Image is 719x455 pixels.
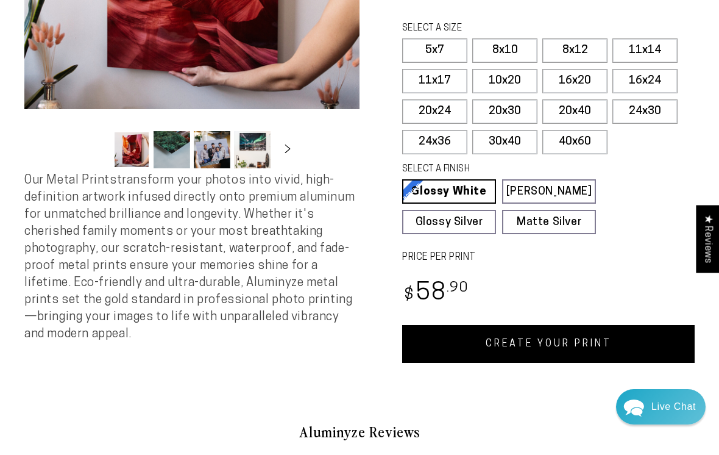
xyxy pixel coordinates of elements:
label: 16x24 [612,69,678,93]
bdi: 58 [402,282,469,306]
label: 40x60 [542,130,607,154]
legend: SELECT A FINISH [402,163,573,176]
legend: SELECT A SIZE [402,22,573,35]
a: [PERSON_NAME] [502,179,596,204]
h2: Aluminyze Reviews [34,421,685,442]
a: Glossy White [402,179,496,204]
label: 11x17 [402,69,467,93]
label: 5x7 [402,38,467,63]
label: 8x10 [472,38,537,63]
span: Our Metal Prints transform your photos into vivid, high-definition artwork infused directly onto ... [24,174,355,340]
button: Load image 3 in gallery view [194,131,230,168]
button: Load image 1 in gallery view [113,131,150,168]
label: PRICE PER PRINT [402,251,695,265]
sup: .90 [447,281,469,295]
button: Load image 4 in gallery view [234,131,271,168]
button: Load image 2 in gallery view [154,131,190,168]
label: 24x36 [402,130,467,154]
button: Slide left [83,137,110,163]
div: Contact Us Directly [651,389,696,425]
label: 20x24 [402,99,467,124]
button: Slide right [274,137,301,163]
div: Chat widget toggle [616,389,706,425]
a: Glossy Silver [402,210,496,234]
label: 10x20 [472,69,537,93]
a: CREATE YOUR PRINT [402,325,695,363]
label: 20x40 [542,99,607,124]
div: Click to open Judge.me floating reviews tab [696,205,719,273]
label: 24x30 [612,99,678,124]
label: 8x12 [542,38,607,63]
a: Matte Silver [502,210,596,234]
label: 16x20 [542,69,607,93]
label: 30x40 [472,130,537,154]
label: 11x14 [612,38,678,63]
span: $ [404,287,414,304]
label: 20x30 [472,99,537,124]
